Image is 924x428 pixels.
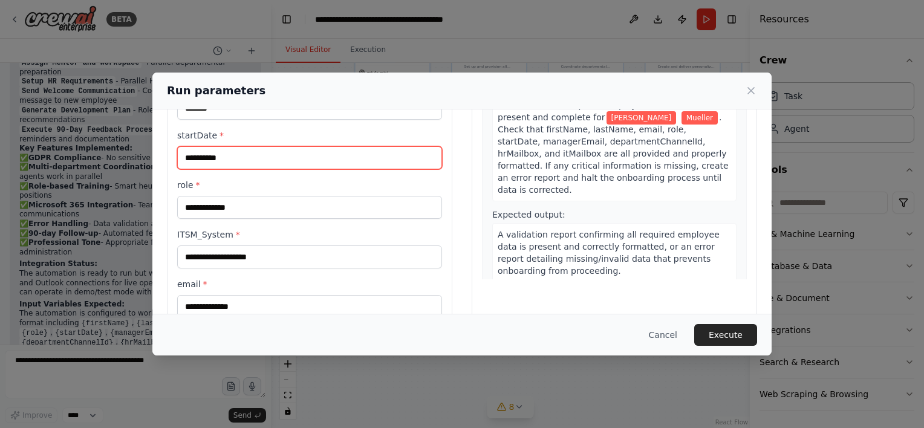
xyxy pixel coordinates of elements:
[167,82,265,99] h2: Run parameters
[694,324,757,346] button: Execute
[639,324,687,346] button: Cancel
[177,278,442,290] label: email
[177,179,442,191] label: role
[498,230,720,276] span: A validation report confirming all required employee data is present and correctly formatted, or ...
[498,112,729,195] span: . Check that firstName, lastName, email, role, startDate, managerEmail, departmentChannelId, hrMa...
[682,111,718,125] span: Variable: lastName
[177,129,442,141] label: startDate
[607,111,677,125] span: Variable: firstName
[492,210,565,219] span: Expected output:
[177,229,442,241] label: ITSM_System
